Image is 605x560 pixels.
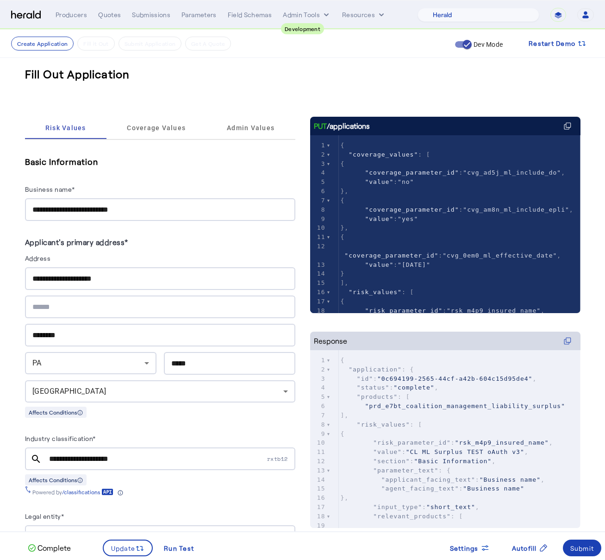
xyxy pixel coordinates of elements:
[341,513,463,520] span: : [
[310,150,327,159] div: 2
[32,359,42,367] span: PA
[349,289,402,296] span: "risk_values"
[341,279,349,286] span: ],
[365,307,443,314] span: "risk_parameter_id"
[398,215,418,222] span: "yes"
[45,125,86,131] span: Risk Values
[310,420,327,429] div: 8
[570,543,594,553] div: Submit
[164,543,194,553] div: Run Test
[310,438,327,447] div: 10
[365,178,393,185] span: "value"
[310,187,327,196] div: 6
[373,467,438,474] span: "parameter_text"
[341,215,418,222] span: :
[341,261,430,268] span: :
[25,512,64,520] label: Legal entity*
[310,269,327,278] div: 14
[529,38,575,49] span: Restart Demo
[310,392,327,402] div: 5
[310,205,327,214] div: 8
[341,448,529,455] span: : ,
[103,540,153,556] button: Update
[310,177,327,187] div: 5
[341,393,410,400] span: : [
[127,125,186,131] span: Coverage Values
[512,543,537,553] span: Autofill
[156,540,201,556] button: Run Test
[77,37,114,50] button: Fill it Out
[443,252,557,259] span: "cvg_0em0_ml_effective_date"
[341,151,430,158] span: : [
[398,178,414,185] span: "no"
[310,411,327,420] div: 7
[310,466,327,475] div: 13
[310,475,327,484] div: 14
[310,493,327,503] div: 16
[227,125,274,131] span: Admin Values
[25,67,130,82] h3: Fill Out Application
[365,215,393,222] span: "value"
[267,455,295,463] span: rxtb12
[341,307,545,314] span: : ,
[310,512,327,521] div: 18
[310,297,327,306] div: 17
[365,169,459,176] span: "coverage_parameter_id"
[341,270,345,277] span: }
[406,448,524,455] span: "CL ML Surplus TEST oAuth v3"
[563,540,602,556] button: Submit
[349,366,402,373] span: "application"
[310,365,327,374] div: 2
[228,10,272,19] div: Field Schemas
[344,252,438,259] span: "coverage_parameter_id"
[25,407,87,418] div: Affects Conditions
[341,197,345,204] span: {
[341,233,345,240] span: {
[373,503,422,510] span: "input_type"
[373,458,410,465] span: "section"
[341,467,451,474] span: : {
[341,224,349,231] span: },
[365,403,565,409] span: "prd_e7bt_coalition_management_liability_surplus"
[25,453,47,465] mat-icon: search
[455,439,549,446] span: "rsk_m4p9_insured_name"
[341,439,553,446] span: : ,
[25,474,87,485] div: Affects Conditions
[472,40,503,49] label: Dev Mode
[314,335,347,346] div: Response
[357,393,398,400] span: "products"
[310,484,327,493] div: 15
[25,254,51,262] label: Address
[62,488,113,496] a: /classifications
[341,476,545,483] span: : ,
[341,188,349,195] span: },
[310,503,327,512] div: 17
[381,485,459,492] span: "agent_facing_text"
[25,238,128,246] label: Applicant's primary address*
[25,155,295,169] h5: Basic Information
[310,429,327,439] div: 9
[341,169,566,176] span: : ,
[185,37,231,50] button: Get A Quote
[398,261,430,268] span: "[DATE]"
[341,375,537,382] span: : ,
[443,540,497,556] button: Settings
[357,375,373,382] span: "id"
[56,10,87,19] div: Producers
[119,37,181,50] button: Submit Application
[357,421,410,428] span: "risk_values"
[341,412,349,419] span: ],
[414,458,492,465] span: "Basic Information"
[32,387,106,396] span: [GEOGRAPHIC_DATA]
[342,10,386,19] button: Resources dropdown menu
[341,458,496,465] span: : ,
[310,168,327,177] div: 4
[132,10,170,19] div: Submissions
[341,503,480,510] span: : ,
[357,384,390,391] span: "status"
[283,10,331,19] button: internal dropdown menu
[111,543,136,553] span: Update
[25,434,96,442] label: Industry classification*
[11,37,74,50] button: Create Application
[365,261,393,268] span: "value"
